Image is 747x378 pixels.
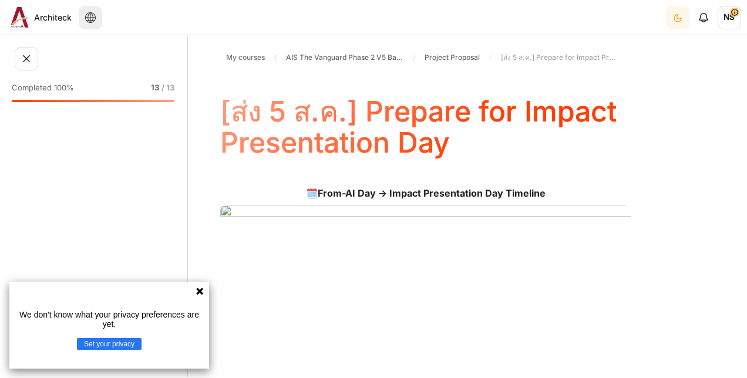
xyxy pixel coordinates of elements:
a: My courses [221,50,270,65]
div: Dark Mode [667,5,688,29]
span: Completed 100% [12,82,74,94]
a: User menu [718,6,741,29]
div: 100% [12,100,174,102]
span: [ส่ง 5 ส.ค.] Prepare for Impact Presentation Day [501,52,618,63]
h4: [ส่ง 5 ส.ค.] Prepare for Impact Presentation Day [220,96,715,158]
button: Light Mode Dark Mode [666,6,689,29]
a: Project Proposal [420,50,484,65]
span: Project Proposal [425,52,480,63]
button: Languages [79,6,102,29]
span: / 13 [161,82,174,94]
button: Set your privacy [77,338,142,350]
p: 🗓️ [220,186,631,200]
span: 13 [151,82,159,94]
nav: Navigation bar [220,48,715,67]
a: AIS The Vanguard Phase 2 V5 Batch 2 [281,50,408,65]
span: NS [718,6,741,29]
a: Architeck Architeck [6,7,72,28]
div: Show notification window with no new notifications [692,6,715,29]
span: AIS The Vanguard Phase 2 V5 Batch 2 [286,52,403,63]
p: We don't know what your privacy preferences are yet. [14,310,204,329]
span: My courses [226,52,265,63]
span: Architeck [34,11,72,23]
a: [ส่ง 5 ส.ค.] Prepare for Impact Presentation Day [496,50,623,65]
img: Architeck [11,7,29,28]
strong: From-AI Day → Impact Presentation Day Timeline [318,187,546,199]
